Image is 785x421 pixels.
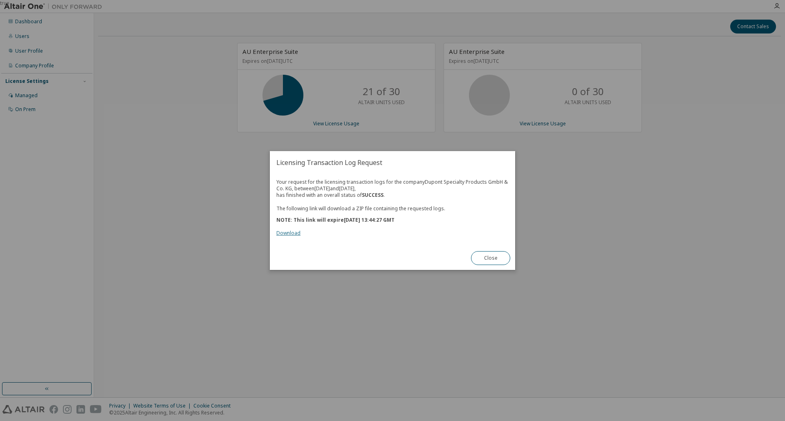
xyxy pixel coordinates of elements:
h2: Licensing Transaction Log Request [270,151,515,174]
b: SUCCESS [362,192,384,198]
a: Download [276,229,301,236]
div: Your request for the licensing transaction logs for the company Dupont Specialty Products GmbH & ... [276,179,509,236]
button: Close [471,251,510,265]
p: The following link will download a ZIP file containing the requested logs. [276,205,509,212]
b: NOTE: This link will expire [DATE] 13:44:27 GMT [276,216,395,223]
